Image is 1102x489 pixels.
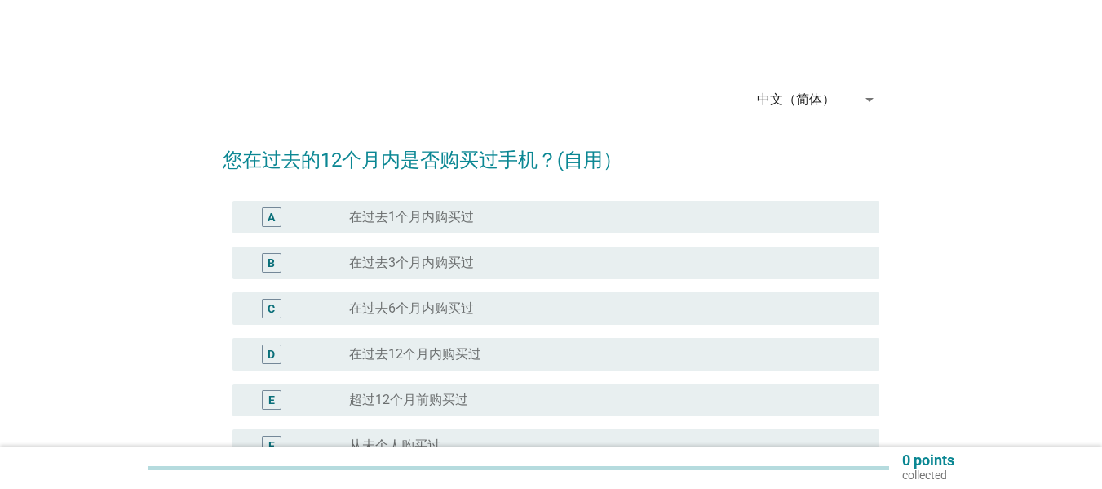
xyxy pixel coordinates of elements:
p: collected [902,468,954,482]
label: 在过去12个月内购买过 [349,346,481,362]
label: 在过去1个月内购买过 [349,209,474,225]
div: F [268,438,275,455]
div: C [268,300,275,318]
div: D [268,346,275,363]
label: 从未个人购买过 [349,438,440,454]
p: 0 points [902,453,954,468]
i: arrow_drop_down [860,90,879,109]
div: 中文（简体） [757,92,835,107]
label: 超过12个月前购买过 [349,392,468,408]
h2: 您在过去的12个月内是否购买过手机？(自用） [223,129,879,175]
div: A [268,209,275,226]
label: 在过去3个月内购买过 [349,255,474,271]
div: B [268,255,275,272]
div: E [268,392,275,409]
label: 在过去6个月内购买过 [349,300,474,317]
